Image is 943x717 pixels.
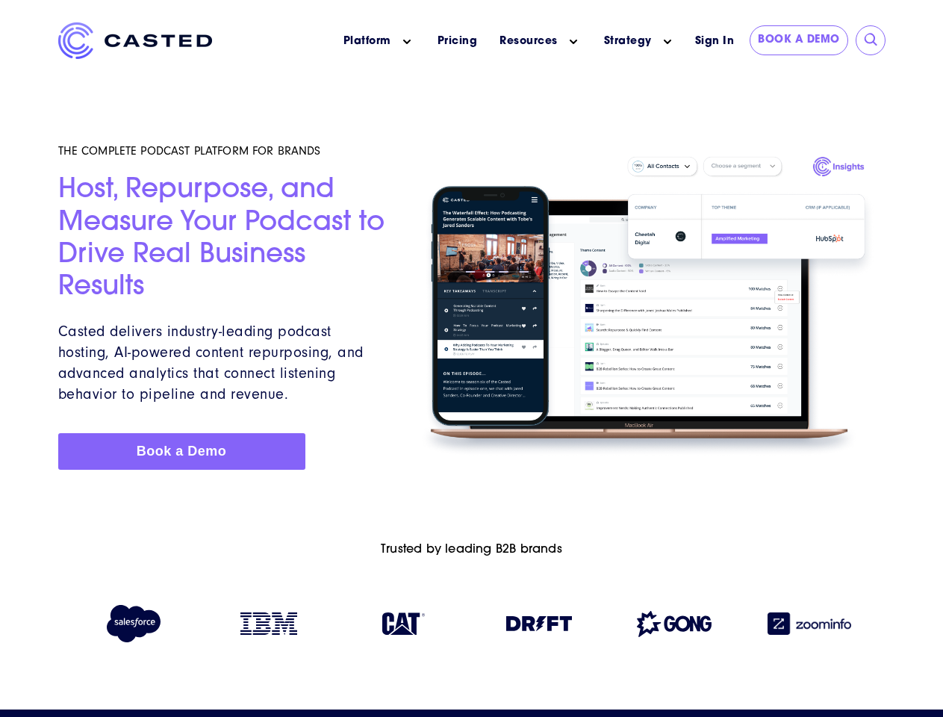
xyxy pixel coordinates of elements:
[506,616,572,631] img: Drift logo
[382,612,425,635] img: Caterpillar logo
[768,612,851,635] img: Zoominfo logo
[499,34,558,49] a: Resources
[58,433,305,470] a: Book a Demo
[240,612,297,635] img: IBM logo
[604,34,652,49] a: Strategy
[58,323,364,403] span: Casted delivers industry-leading podcast hosting, AI-powered content repurposing, and advanced an...
[137,444,227,459] span: Book a Demo
[687,25,743,58] a: Sign In
[58,175,393,304] h2: Host, Repurpose, and Measure Your Podcast to Drive Real Business Results
[637,611,712,637] img: Gong logo
[410,149,885,465] img: Homepage Hero
[58,22,212,59] img: Casted_Logo_Horizontal_FullColor_PUR_BLUE
[343,34,391,49] a: Platform
[234,22,687,60] nav: Main menu
[438,34,478,49] a: Pricing
[750,25,848,55] a: Book a Demo
[864,33,879,48] input: Submit
[58,143,393,158] h5: THE COMPLETE PODCAST PLATFORM FOR BRANDS
[100,605,166,642] img: Salesforce logo
[58,543,886,557] h6: Trusted by leading B2B brands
